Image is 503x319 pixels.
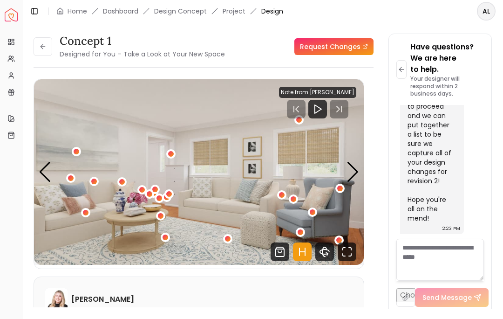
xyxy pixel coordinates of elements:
p: Your designer will respond within 2 business days. [410,75,484,97]
h6: [PERSON_NAME] [71,294,134,305]
div: Note from [PERSON_NAME] [279,87,356,98]
div: Carousel [34,79,364,265]
a: Home [68,7,87,16]
svg: 360 View [315,243,334,261]
img: Hannah James [45,288,68,311]
div: Previous slide [39,162,51,182]
div: Next slide [347,162,359,182]
div: Hi [PERSON_NAME]! No worries at all, life is so busy! Just let me know whenever you're ready to p... [408,8,455,223]
div: 2 / 5 [34,79,364,265]
span: Design [261,7,283,16]
img: Design Render 2 [34,79,364,265]
small: Designed for You – Take a Look at Your New Space [60,49,225,59]
span: AL [478,3,495,20]
p: Have questions? We are here to help. [410,42,484,75]
a: Request Changes [294,38,374,55]
a: Spacejoy [5,8,18,21]
svg: Fullscreen [338,243,356,261]
a: Dashboard [103,7,138,16]
svg: Play [312,104,323,115]
img: Spacejoy Logo [5,8,18,21]
svg: Shop Products from this design [271,243,289,261]
h3: concept 1 [60,34,225,49]
div: 2:23 PM [442,224,460,233]
button: AL [477,2,496,21]
svg: Hotspots Toggle [293,243,312,261]
a: Project [223,7,245,16]
nav: breadcrumb [56,7,283,16]
li: Design Concept [154,7,207,16]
